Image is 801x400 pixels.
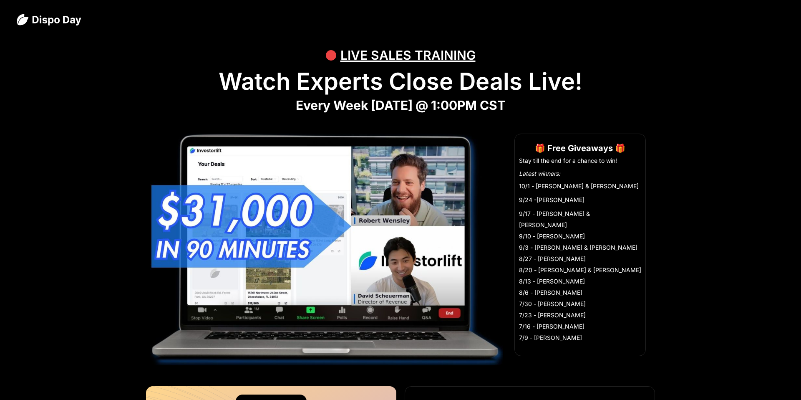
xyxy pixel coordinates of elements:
li: 9/17 - [PERSON_NAME] & [PERSON_NAME] 9/10 - [PERSON_NAME] 9/3 - [PERSON_NAME] & [PERSON_NAME] 8/2... [519,208,641,343]
strong: 🎁 Free Giveaways 🎁 [535,143,625,153]
h1: Watch Experts Close Deals Live! [17,68,784,96]
li: 9/24 -[PERSON_NAME] [519,194,641,205]
li: Stay till the end for a chance to win! [519,157,641,165]
li: 10/1 - [PERSON_NAME] & [PERSON_NAME] [519,180,641,192]
div: LIVE SALES TRAINING [340,43,476,68]
em: Latest winners: [519,170,560,177]
strong: Every Week [DATE] @ 1:00PM CST [296,98,506,113]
